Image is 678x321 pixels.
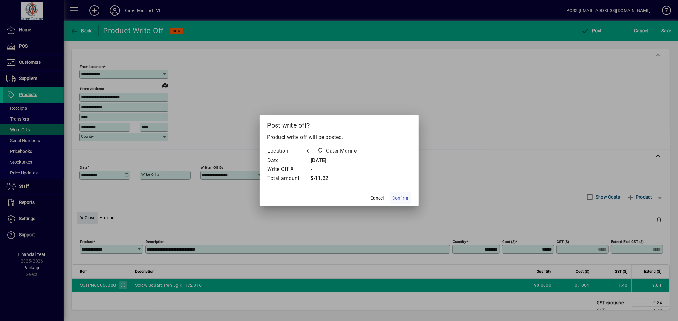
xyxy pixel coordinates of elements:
[326,147,357,155] span: Cater Marine
[367,192,387,204] button: Cancel
[260,115,419,133] h2: Post write off?
[267,174,306,183] td: Total amount
[267,146,306,156] td: Location
[267,134,411,141] p: Product write off will be posted.
[267,165,306,174] td: Write Off #
[390,192,411,204] button: Confirm
[316,147,360,155] span: Cater Marine
[306,156,369,165] td: [DATE]
[267,156,306,165] td: Date
[306,174,369,183] td: $-11.32
[371,195,384,201] span: Cancel
[306,165,369,174] td: -
[393,195,408,201] span: Confirm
